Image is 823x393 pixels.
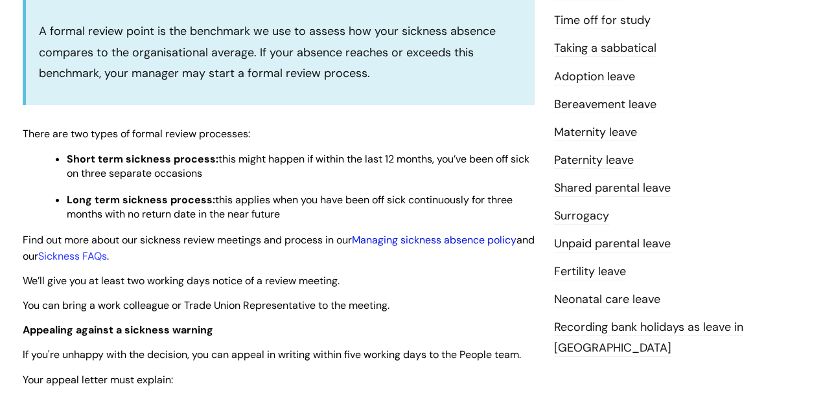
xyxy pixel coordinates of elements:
strong: Long term sickness process: [67,193,215,207]
strong: Short term sickness process: [67,152,218,166]
a: Fertility leave [554,264,626,280]
a: Adoption leave [554,69,635,85]
a: Unpaid parental leave [554,236,671,253]
span: If you're unhappy with the decision, you can appeal in writing within five working days to the Pe... [23,348,521,361]
a: Maternity leave [554,124,637,141]
span: We’ll give you at least two working days notice of a review meeting. [23,274,340,287]
a: Bereavement leave [554,96,656,113]
span: this might happen if within the last 12 months, you’ve been off sick on three separate occasions [67,152,529,180]
a: Time off for study [554,12,651,29]
span: There are two types of formal review processes: [23,127,250,140]
a: Managing sickness absence policy [352,233,516,247]
span: Find out more about our sickness review meetings and process in our and our . [23,233,535,263]
span: Appealing against a sickness warning [23,323,213,337]
p: A formal review point is the benchmark we use to assess how your sickness absence compares to the... [39,21,522,84]
a: Shared parental leave [554,180,671,197]
a: Paternity leave [554,152,634,169]
a: Sickness FAQs [38,249,107,263]
span: this applies when you have been off sick continuously for three months with no return date in the... [67,193,513,221]
span: Your appeal letter must explain: [23,373,173,387]
a: Recording bank holidays as leave in [GEOGRAPHIC_DATA] [554,319,743,357]
a: Surrogacy [554,208,609,225]
a: Taking a sabbatical [554,40,656,57]
a: Neonatal care leave [554,291,660,308]
span: You can bring a work colleague or Trade Union Representative to the meeting. [23,298,389,312]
